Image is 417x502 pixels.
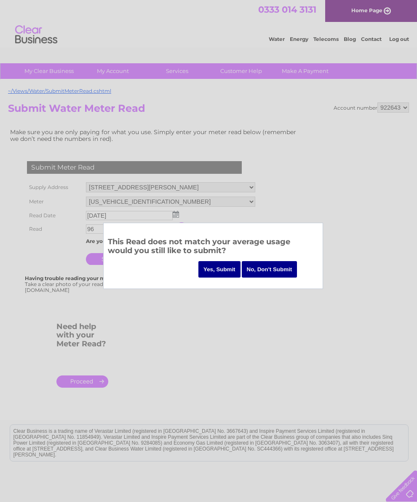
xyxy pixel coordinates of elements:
a: 0333 014 3131 [258,4,316,15]
div: Clear Business is a trading name of Verastar Limited (registered in [GEOGRAPHIC_DATA] No. 3667643... [10,5,408,41]
input: Yes, Submit [198,261,241,278]
input: No, Don't Submit [242,261,297,278]
a: Contact [361,36,382,42]
a: Water [269,36,285,42]
h3: This Read does not match your average usage would you still like to submit? [108,236,318,259]
img: logo.png [15,22,58,48]
a: Energy [290,36,308,42]
a: Log out [389,36,409,42]
a: Telecoms [313,36,339,42]
a: Blog [344,36,356,42]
